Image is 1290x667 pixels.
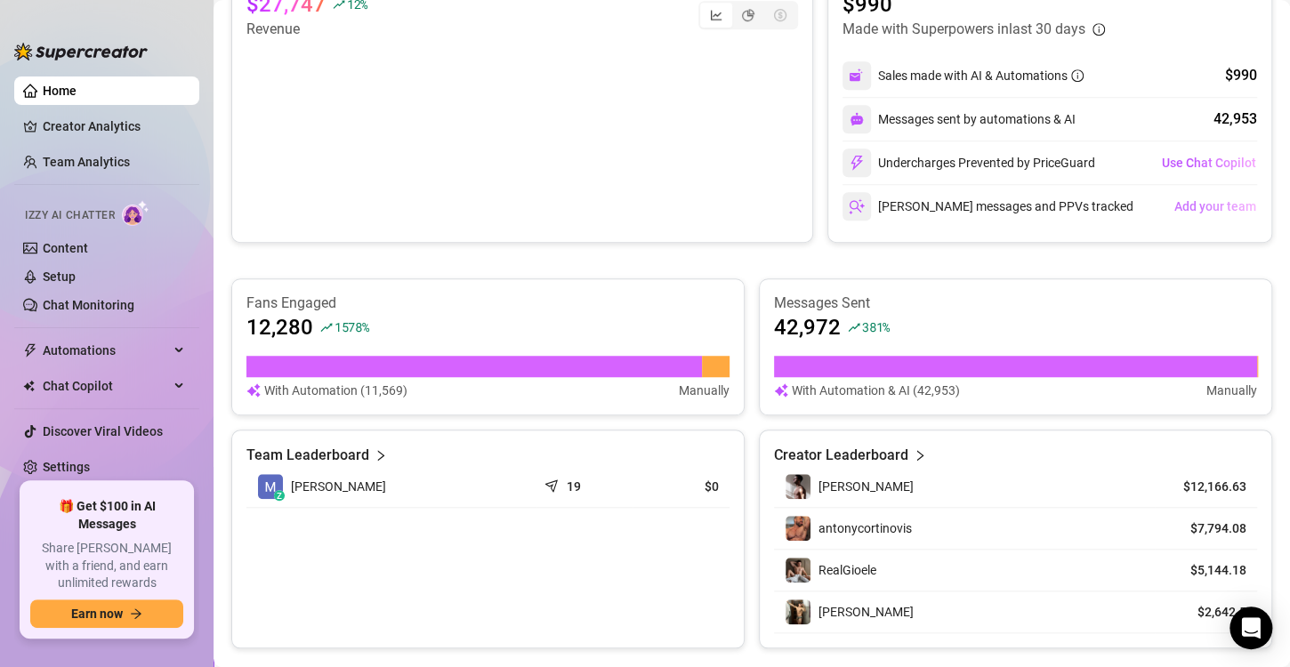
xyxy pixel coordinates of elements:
img: Chat Copilot [23,380,35,392]
img: svg%3e [774,381,788,400]
img: AI Chatter [122,200,149,226]
a: Content [43,241,88,255]
span: pie-chart [742,9,754,21]
a: Home [43,84,77,98]
article: With Automation & AI (42,953) [792,381,960,400]
span: line-chart [710,9,722,21]
span: Share [PERSON_NAME] with a friend, and earn unlimited rewards [30,540,183,592]
img: Johnnyrichs [786,474,810,499]
img: svg%3e [849,68,865,84]
button: Earn nowarrow-right [30,599,183,628]
span: 🎁 Get $100 in AI Messages [30,498,183,533]
article: Team Leaderboard [246,445,369,466]
span: Use Chat Copilot [1162,156,1256,170]
img: Bruno [786,599,810,624]
article: $12,166.63 [1165,478,1246,495]
div: Undercharges Prevented by PriceGuard [843,149,1095,177]
img: svg%3e [849,155,865,171]
span: right [914,445,926,466]
article: 12,280 [246,313,313,342]
span: info-circle [1071,69,1084,82]
div: Open Intercom Messenger [1230,607,1272,649]
article: Manually [679,381,730,400]
span: thunderbolt [23,343,37,358]
a: Creator Analytics [43,112,185,141]
article: Revenue [246,19,367,40]
a: Settings [43,460,90,474]
div: $990 [1225,65,1257,86]
span: 1578 % [335,318,369,335]
span: rise [848,321,860,333]
span: [PERSON_NAME] [818,479,914,494]
article: Creator Leaderboard [774,445,908,466]
span: rise [320,321,333,333]
img: svg%3e [849,198,865,214]
article: Fans Engaged [246,293,730,313]
button: Add your team [1173,192,1257,221]
img: svg%3e [246,381,261,400]
article: $5,144.18 [1165,561,1246,579]
span: right [375,445,387,466]
button: Use Chat Copilot [1161,149,1257,177]
article: Manually [1206,381,1257,400]
img: RealGioele [786,558,810,583]
div: Sales made with AI & Automations [878,66,1084,85]
span: Add your team [1174,199,1256,213]
span: 381 % [862,318,890,335]
span: info-circle [1092,23,1105,36]
img: svg%3e [850,112,864,126]
div: 42,953 [1213,108,1257,130]
article: 19 [567,478,581,495]
a: Discover Viral Videos [43,424,163,438]
img: Mario Rossi [258,474,283,499]
div: Messages sent by automations & AI [843,105,1076,133]
span: Automations [43,336,169,365]
article: 42,972 [774,313,841,342]
img: antonycortinovis [786,516,810,541]
span: Izzy AI Chatter [25,207,115,224]
div: segmented control [698,1,798,29]
article: Messages Sent [774,293,1257,313]
article: $2,642.5 [1165,603,1246,621]
article: $7,794.08 [1165,519,1246,537]
span: antonycortinovis [818,521,912,535]
div: [PERSON_NAME] messages and PPVs tracked [843,192,1133,221]
div: z [274,490,285,501]
article: Made with Superpowers in last 30 days [843,19,1085,40]
span: [PERSON_NAME] [818,605,914,619]
span: send [544,475,562,493]
span: Chat Copilot [43,372,169,400]
span: RealGioele [818,563,876,577]
span: dollar-circle [774,9,786,21]
a: Chat Monitoring [43,298,134,312]
img: logo-BBDzfeDw.svg [14,43,148,60]
span: arrow-right [130,607,142,620]
article: $0 [643,478,719,495]
span: [PERSON_NAME] [291,477,386,496]
a: Team Analytics [43,155,130,169]
article: With Automation (11,569) [264,381,407,400]
span: Earn now [71,607,123,621]
a: Setup [43,269,76,284]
